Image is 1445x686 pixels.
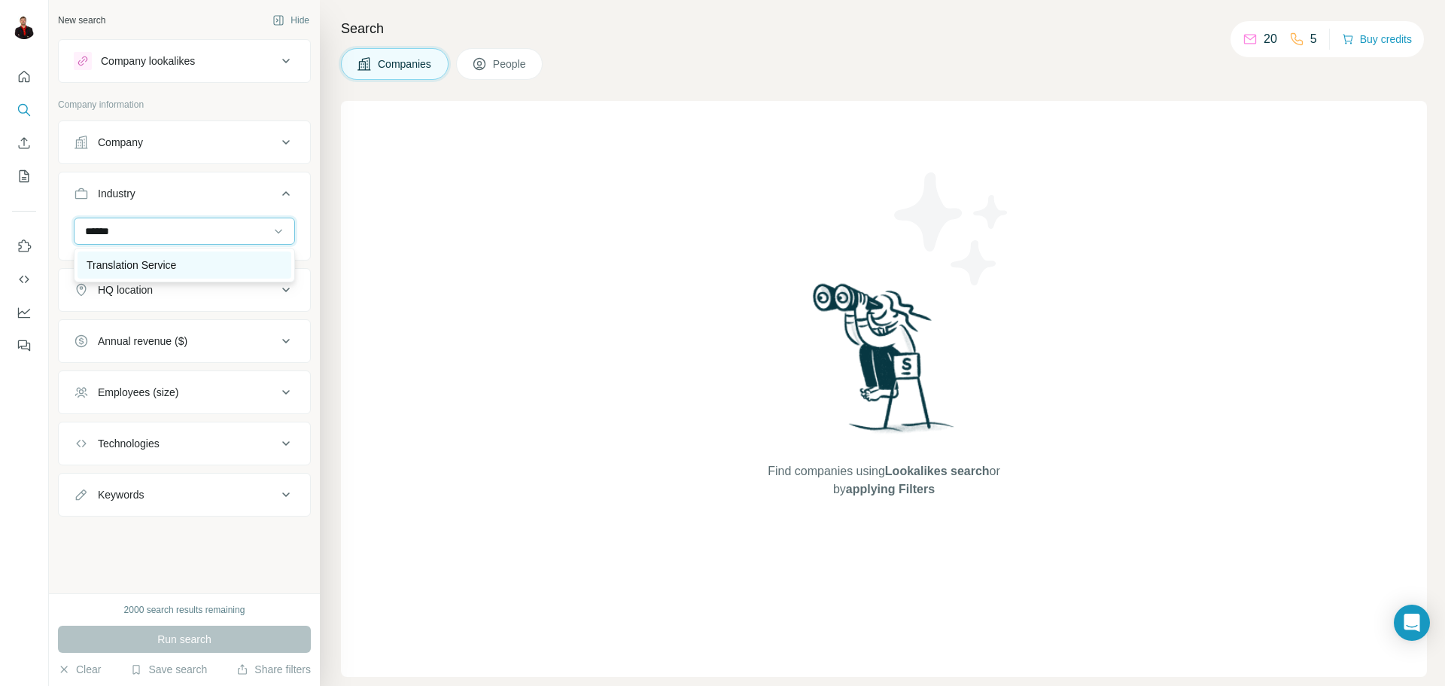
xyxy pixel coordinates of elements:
[341,18,1427,39] h4: Search
[59,272,310,308] button: HQ location
[59,477,310,513] button: Keywords
[378,56,433,72] span: Companies
[12,63,36,90] button: Quick start
[98,282,153,297] div: HQ location
[236,662,311,677] button: Share filters
[1264,30,1277,48] p: 20
[58,98,311,111] p: Company information
[130,662,207,677] button: Save search
[59,43,310,79] button: Company lookalikes
[59,425,310,462] button: Technologies
[12,299,36,326] button: Dashboard
[58,662,101,677] button: Clear
[59,323,310,359] button: Annual revenue ($)
[12,266,36,293] button: Use Surfe API
[12,332,36,359] button: Feedback
[885,465,990,477] span: Lookalikes search
[262,9,320,32] button: Hide
[1394,605,1430,641] div: Open Intercom Messenger
[124,603,245,617] div: 2000 search results remaining
[12,233,36,260] button: Use Surfe on LinkedIn
[12,130,36,157] button: Enrich CSV
[12,163,36,190] button: My lists
[58,14,105,27] div: New search
[846,483,935,495] span: applying Filters
[884,161,1020,297] img: Surfe Illustration - Stars
[493,56,528,72] span: People
[98,135,143,150] div: Company
[806,279,963,447] img: Surfe Illustration - Woman searching with binoculars
[59,175,310,218] button: Industry
[87,258,176,273] p: Translation Service
[59,124,310,160] button: Company
[12,96,36,123] button: Search
[98,385,178,400] div: Employees (size)
[98,436,160,451] div: Technologies
[12,15,36,39] img: Avatar
[1342,29,1412,50] button: Buy credits
[1310,30,1317,48] p: 5
[101,53,195,69] div: Company lookalikes
[98,334,187,349] div: Annual revenue ($)
[59,374,310,410] button: Employees (size)
[763,462,1004,498] span: Find companies using or by
[98,487,144,502] div: Keywords
[98,186,135,201] div: Industry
